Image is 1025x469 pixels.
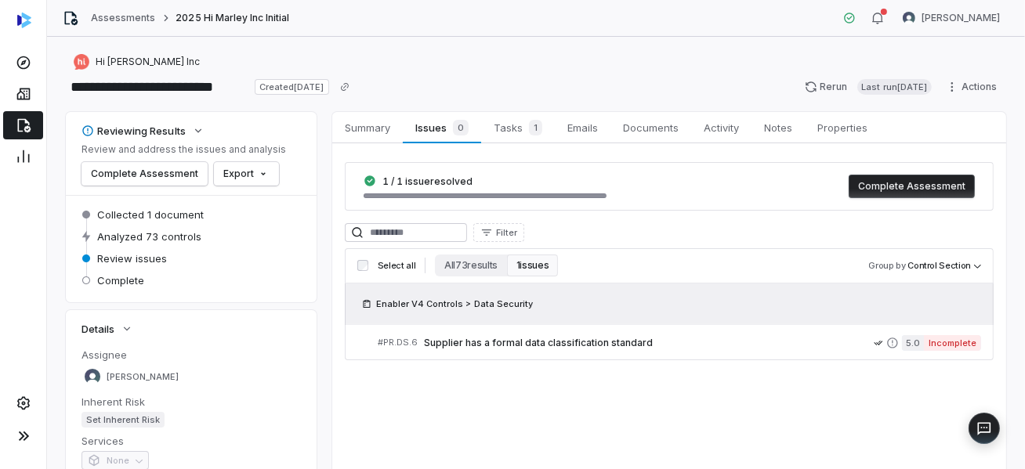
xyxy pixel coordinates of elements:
span: 2025 Hi Marley Inc Initial [176,12,289,24]
a: #PR.DS.6Supplier has a formal data classification standard5.0Incomplete [378,325,981,360]
button: Details [77,315,138,343]
span: Tasks [487,117,549,139]
button: Export [214,162,279,186]
span: 1 [529,120,542,135]
span: 1 / 1 issue resolved [382,175,473,187]
span: 0 [453,120,469,135]
img: Anita Ritter avatar [85,369,100,384]
span: Summary [339,117,397,138]
dt: Inherent Risk [81,395,301,409]
span: Filter [496,227,517,239]
span: Review issues [97,251,167,265]
span: Activity [697,117,745,138]
button: All 73 results [435,254,507,276]
span: Notes [758,117,799,138]
button: Anita Ritter avatar[PERSON_NAME] [893,6,1009,30]
span: # PR.DS.6 [378,337,418,348]
span: Collected 1 document [97,207,204,222]
div: Reviewing Results [81,124,186,138]
span: Select all [378,260,415,272]
button: 1 issues [507,254,558,276]
span: [PERSON_NAME] [107,371,179,383]
button: RerunLast run[DATE] [795,75,941,99]
button: Reviewing Results [77,117,209,145]
span: 5.0 [902,335,924,351]
span: Analyzed 73 controls [97,229,201,244]
button: Filter [473,223,524,242]
dt: Services [81,434,301,448]
button: Complete Assessment [849,175,975,198]
span: Properties [811,117,874,138]
span: Created [DATE] [255,79,328,95]
button: Copy link [331,73,359,101]
span: Incomplete [924,335,981,351]
button: Actions [941,75,1006,99]
dt: Assignee [81,348,301,362]
span: Supplier has a formal data classification standard [424,337,874,349]
span: Hi [PERSON_NAME] Inc [96,56,200,68]
span: Enabler V4 Controls > Data Security [376,298,533,310]
span: Documents [617,117,685,138]
img: Anita Ritter avatar [903,12,915,24]
p: Review and address the issues and analysis [81,143,286,156]
span: Complete [97,273,144,287]
span: [PERSON_NAME] [922,12,1000,24]
a: Assessments [91,12,155,24]
span: Last run [DATE] [857,79,932,95]
span: Set Inherent Risk [81,412,165,428]
button: Complete Assessment [81,162,208,186]
img: svg%3e [17,13,31,28]
span: Details [81,322,114,336]
input: Select all [357,260,368,271]
span: Emails [561,117,604,138]
span: Group by [869,260,906,271]
span: Issues [409,117,474,139]
button: https://himarley.com/Hi [PERSON_NAME] Inc [69,48,205,76]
